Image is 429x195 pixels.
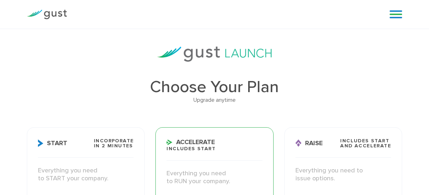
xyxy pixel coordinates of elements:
img: Raise Icon [295,139,302,147]
p: Everything you need to issue options. [295,167,391,183]
span: Incorporate in 2 Minutes [94,138,134,148]
span: Includes START and ACCELERATE [340,138,391,148]
span: Start [38,139,67,147]
img: Gust Logo [27,10,67,19]
div: Upgrade anytime [27,95,402,105]
img: gust-launch-logos.svg [157,47,272,62]
img: Accelerate Icon [167,139,173,145]
p: Everything you need to RUN your company. [167,170,262,186]
img: Start Icon X2 [38,139,43,147]
p: Everything you need to START your company. [38,167,134,183]
span: Accelerate [167,139,215,146]
h1: Choose Your Plan [27,79,402,95]
span: Includes START [167,146,216,151]
span: Raise [295,139,323,147]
